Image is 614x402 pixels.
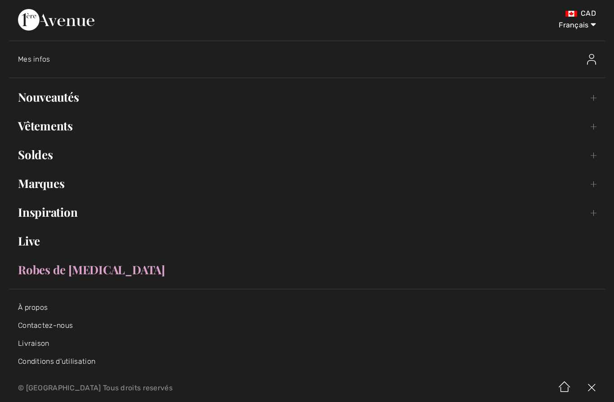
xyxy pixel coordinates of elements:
img: Mes infos [587,54,596,65]
a: Robes de [MEDICAL_DATA] [9,260,605,280]
a: Conditions d'utilisation [18,357,95,366]
a: Nouveautés [9,87,605,107]
a: Vêtements [9,116,605,136]
a: À propos [18,303,48,312]
a: Soldes [9,145,605,165]
img: X [578,374,605,402]
span: Chat [21,6,40,14]
p: © [GEOGRAPHIC_DATA] Tous droits reservés [18,385,360,391]
a: Live [9,231,605,251]
a: Livraison [18,339,49,348]
span: Mes infos [18,55,50,63]
a: Marques [9,174,605,193]
img: Accueil [551,374,578,402]
div: CAD [360,9,596,18]
a: Contactez-nous [18,321,73,330]
a: Inspiration [9,202,605,222]
img: 1ère Avenue [18,9,94,31]
a: Mes infosMes infos [18,45,605,74]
